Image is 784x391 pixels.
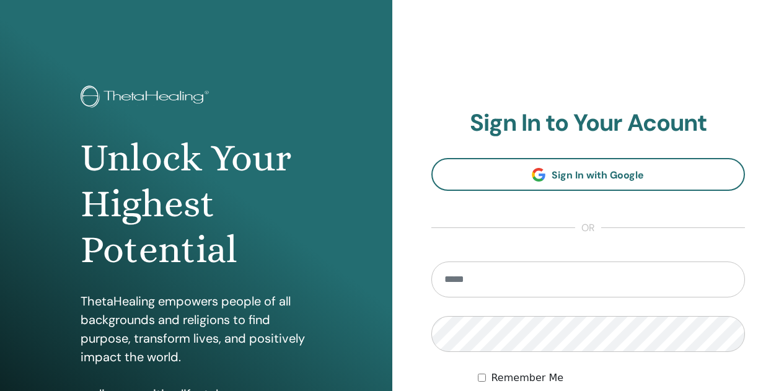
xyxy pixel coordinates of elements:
[491,371,563,385] label: Remember Me
[575,221,601,235] span: or
[552,169,644,182] span: Sign In with Google
[81,292,311,366] p: ThetaHealing empowers people of all backgrounds and religions to find purpose, transform lives, a...
[431,158,746,191] a: Sign In with Google
[81,135,311,273] h1: Unlock Your Highest Potential
[431,109,746,138] h2: Sign In to Your Acount
[478,371,745,385] div: Keep me authenticated indefinitely or until I manually logout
